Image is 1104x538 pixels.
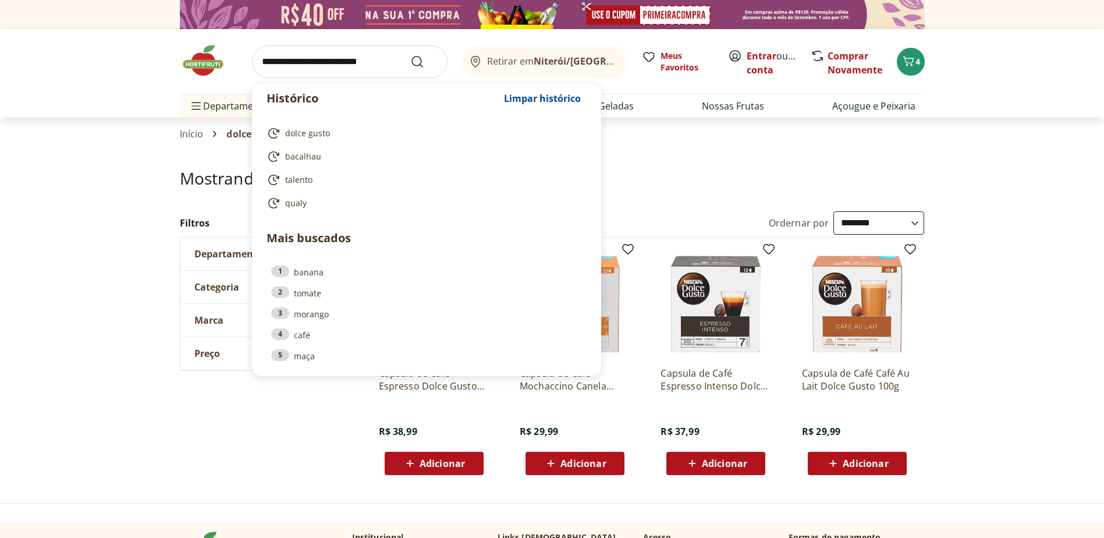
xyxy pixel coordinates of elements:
[420,459,465,468] span: Adicionar
[271,349,582,362] a: 5maça
[642,50,714,73] a: Meus Favoritos
[520,367,630,392] a: Capsula de Café Mochaccino Canela Dolce Gusto 172g
[560,459,606,468] span: Adicionar
[180,169,925,187] h1: Mostrando resultados para:
[379,425,417,438] span: R$ 38,99
[666,452,765,475] button: Adicionar
[267,229,587,247] p: Mais buscados
[267,173,582,187] a: talento
[802,247,913,358] img: Capsula de Café Café Au Lait Dolce Gusto 100g
[180,43,238,78] img: Hortifruti
[271,349,289,361] div: 5
[702,459,747,468] span: Adicionar
[526,452,624,475] button: Adicionar
[897,48,925,76] button: Carrinho
[271,328,582,341] a: 4café
[271,307,582,320] a: 3morango
[267,126,582,140] a: dolce gusto
[285,128,330,139] span: dolce gusto
[747,49,811,76] a: Criar conta
[379,367,489,392] a: Capsula de Café Espresso Dolce Gusto 60g
[843,459,888,468] span: Adicionar
[271,266,582,278] a: 1banana
[702,99,764,113] a: Nossas Frutas
[661,247,771,358] img: Capsula de Café Espresso Intenso Dolce Gusto 80g
[828,49,882,76] a: Comprar Novamente
[285,151,321,162] span: bacalhau
[271,328,289,340] div: 4
[189,92,273,120] span: Departamentos
[504,94,581,103] span: Limpar histórico
[769,217,829,229] label: Ordernar por
[194,281,239,293] span: Categoria
[410,55,438,69] button: Submit Search
[462,45,628,78] button: Retirar emNiterói/[GEOGRAPHIC_DATA]
[271,286,289,298] div: 2
[271,307,289,319] div: 3
[285,197,307,209] span: qualy
[661,425,699,438] span: R$ 37,99
[661,50,714,73] span: Meus Favoritos
[252,45,448,78] input: search
[385,452,484,475] button: Adicionar
[832,99,915,113] a: Açougue e Peixaria
[285,174,313,186] span: talento
[271,286,582,299] a: 2tomate
[194,314,223,326] span: Marca
[267,196,582,210] a: qualy
[487,56,616,66] span: Retirar em
[747,49,776,62] a: Entrar
[808,452,907,475] button: Adicionar
[180,129,204,139] a: Início
[267,150,582,164] a: bacalhau
[661,367,771,392] a: Capsula de Café Espresso Intenso Dolce Gusto 80g
[189,92,203,120] button: Menu
[802,425,840,438] span: R$ 29,99
[747,49,798,77] span: ou
[226,129,281,139] span: dolce gusto
[498,84,587,112] button: Limpar histórico
[915,56,920,67] span: 4
[180,304,355,337] button: Marca
[180,238,355,270] button: Departamento
[180,337,355,370] button: Preço
[180,271,355,303] button: Categoria
[534,55,666,68] b: Niterói/[GEOGRAPHIC_DATA]
[194,348,220,359] span: Preço
[194,248,263,260] span: Departamento
[180,211,356,235] h2: Filtros
[271,266,289,277] div: 1
[267,90,498,107] p: Histórico
[802,367,913,392] a: Capsula de Café Café Au Lait Dolce Gusto 100g
[520,425,558,438] span: R$ 29,99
